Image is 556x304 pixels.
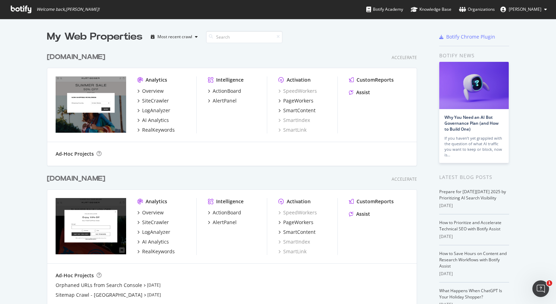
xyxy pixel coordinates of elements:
[47,52,105,62] div: [DOMAIN_NAME]
[366,6,403,13] div: Botify Academy
[287,76,311,83] div: Activation
[357,198,394,205] div: CustomReports
[157,35,192,39] div: Most recent crawl
[208,97,237,104] a: AlertPanel
[137,219,169,226] a: SiteCrawler
[439,173,509,181] div: Latest Blog Posts
[142,219,169,226] div: SiteCrawler
[278,117,310,124] a: SmartIndex
[357,76,394,83] div: CustomReports
[142,238,169,245] div: AI Analytics
[439,220,501,232] a: How to Prioritize and Accelerate Technical SEO with Botify Assist
[439,52,509,59] div: Botify news
[278,209,317,216] a: SpeedWorkers
[283,229,316,236] div: SmartContent
[142,229,170,236] div: LogAnalyzer
[349,76,394,83] a: CustomReports
[356,89,370,96] div: Assist
[137,126,175,133] a: RealKeywords
[142,209,164,216] div: Overview
[56,76,126,133] img: https://www.kurtgeiger.mx/
[213,219,237,226] div: AlertPanel
[137,209,164,216] a: Overview
[392,176,417,182] div: Accelerate
[444,114,499,132] a: Why You Need an AI Bot Governance Plan (and How to Build One)
[411,6,451,13] div: Knowledge Base
[532,280,549,297] iframe: Intercom live chat
[439,62,509,109] img: Why You Need an AI Bot Governance Plan (and How to Build One)
[439,271,509,277] div: [DATE]
[137,97,169,104] a: SiteCrawler
[216,76,244,83] div: Intelligence
[148,31,201,42] button: Most recent crawl
[459,6,495,13] div: Organizations
[142,88,164,95] div: Overview
[213,97,237,104] div: AlertPanel
[439,189,506,201] a: Prepare for [DATE][DATE] 2025 by Prioritizing AI Search Visibility
[278,248,306,255] a: SmartLink
[439,203,509,209] div: [DATE]
[142,97,169,104] div: SiteCrawler
[278,229,316,236] a: SmartContent
[56,282,142,289] a: Orphaned URLs from Search Console
[146,198,167,205] div: Analytics
[56,291,142,298] a: Sitemap Crawl - [GEOGRAPHIC_DATA]
[446,33,495,40] div: Botify Chrome Plugin
[47,30,142,44] div: My Web Properties
[213,88,241,95] div: ActionBoard
[137,248,175,255] a: RealKeywords
[47,174,108,184] a: [DOMAIN_NAME]
[142,126,175,133] div: RealKeywords
[56,198,126,254] img: www.kurtgeiger.us
[142,248,175,255] div: RealKeywords
[146,76,167,83] div: Analytics
[147,292,161,298] a: [DATE]
[208,209,241,216] a: ActionBoard
[213,209,241,216] div: ActionBoard
[509,6,541,12] span: Jia Li
[283,97,313,104] div: PageWorkers
[206,31,283,43] input: Search
[287,198,311,205] div: Activation
[283,107,316,114] div: SmartContent
[439,288,502,300] a: What Happens When ChatGPT Is Your Holiday Shopper?
[208,88,241,95] a: ActionBoard
[137,117,169,124] a: AI Analytics
[278,126,306,133] a: SmartLink
[137,238,169,245] a: AI Analytics
[142,107,170,114] div: LogAnalyzer
[208,219,237,226] a: AlertPanel
[495,4,553,15] button: [PERSON_NAME]
[439,233,509,240] div: [DATE]
[278,88,317,95] a: SpeedWorkers
[278,107,316,114] a: SmartContent
[137,107,170,114] a: LogAnalyzer
[278,219,313,226] a: PageWorkers
[392,55,417,60] div: Accelerate
[147,282,161,288] a: [DATE]
[439,33,495,40] a: Botify Chrome Plugin
[216,198,244,205] div: Intelligence
[137,88,164,95] a: Overview
[56,150,94,157] div: Ad-Hoc Projects
[547,280,552,286] span: 1
[349,198,394,205] a: CustomReports
[278,97,313,104] a: PageWorkers
[47,52,108,62] a: [DOMAIN_NAME]
[349,89,370,96] a: Assist
[278,238,310,245] a: SmartIndex
[47,174,105,184] div: [DOMAIN_NAME]
[36,7,99,12] span: Welcome back, [PERSON_NAME] !
[56,272,94,279] div: Ad-Hoc Projects
[349,211,370,217] a: Assist
[439,250,507,269] a: How to Save Hours on Content and Research Workflows with Botify Assist
[142,117,169,124] div: AI Analytics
